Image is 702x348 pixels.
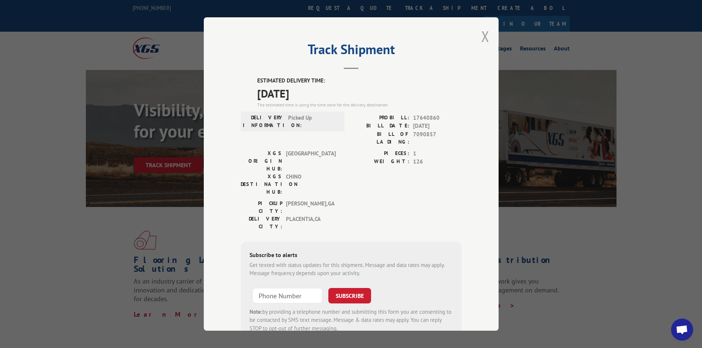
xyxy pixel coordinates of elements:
[249,261,453,278] div: Get texted with status updates for this shipment. Message and data rates may apply. Message frequ...
[413,150,462,158] span: 1
[241,173,282,196] label: XGS DESTINATION HUB:
[241,215,282,231] label: DELIVERY CITY:
[351,150,409,158] label: PIECES:
[241,200,282,215] label: PICKUP CITY:
[671,319,693,341] div: Open chat
[286,200,336,215] span: [PERSON_NAME] , GA
[257,85,462,102] span: [DATE]
[351,122,409,130] label: BILL DATE:
[249,308,453,333] div: by providing a telephone number and submitting this form you are consenting to be contacted by SM...
[481,27,489,46] button: Close modal
[328,288,371,303] button: SUBSCRIBE
[351,158,409,166] label: WEIGHT:
[286,150,336,173] span: [GEOGRAPHIC_DATA]
[413,114,462,122] span: 17640860
[286,215,336,231] span: PLACENTIA , CA
[257,77,462,85] label: ESTIMATED DELIVERY TIME:
[351,130,409,146] label: BILL OF LADING:
[413,130,462,146] span: 7090857
[286,173,336,196] span: CHINO
[413,158,462,166] span: 126
[351,114,409,122] label: PROBILL:
[249,250,453,261] div: Subscribe to alerts
[257,102,462,108] div: The estimated time is using the time zone for the delivery destination.
[288,114,338,129] span: Picked Up
[241,44,462,58] h2: Track Shipment
[241,150,282,173] label: XGS ORIGIN HUB:
[252,288,322,303] input: Phone Number
[413,122,462,130] span: [DATE]
[243,114,284,129] label: DELIVERY INFORMATION:
[249,308,262,315] strong: Note:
